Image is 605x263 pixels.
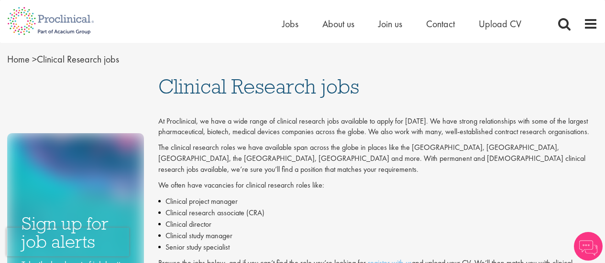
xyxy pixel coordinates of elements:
p: We often have vacancies for clinical research roles like: [158,180,598,191]
a: About us [322,18,354,30]
iframe: reCAPTCHA [7,228,129,256]
li: Clinical research associate (CRA) [158,207,598,219]
span: > [32,53,37,65]
li: Clinical project manager [158,196,598,207]
img: Chatbot [574,232,603,261]
li: Clinical director [158,219,598,230]
a: Contact [426,18,455,30]
p: At Proclinical, we have a wide range of clinical research jobs available to apply for [DATE]. We ... [158,116,598,138]
p: The clinical research roles we have available span across the globe in places like the [GEOGRAPHI... [158,142,598,175]
a: breadcrumb link to Home [7,53,30,65]
h3: Sign up for job alerts [22,214,130,251]
a: Upload CV [479,18,521,30]
a: Jobs [282,18,298,30]
span: Clinical Research jobs [158,74,359,99]
li: Senior study specialist [158,242,598,253]
span: Clinical Research jobs [7,53,119,65]
li: Clinical study manager [158,230,598,242]
a: Join us [378,18,402,30]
